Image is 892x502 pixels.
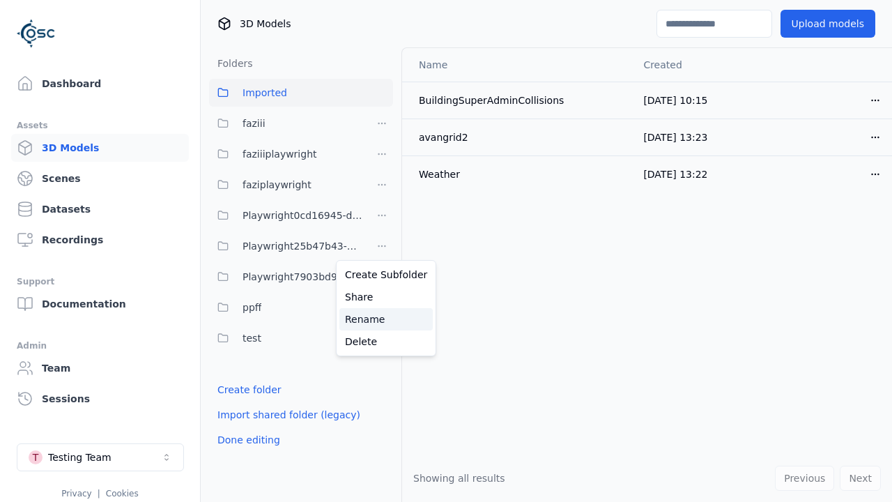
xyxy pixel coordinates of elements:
[339,264,433,286] a: Create Subfolder
[339,330,433,353] a: Delete
[339,308,433,330] a: Rename
[339,286,433,308] a: Share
